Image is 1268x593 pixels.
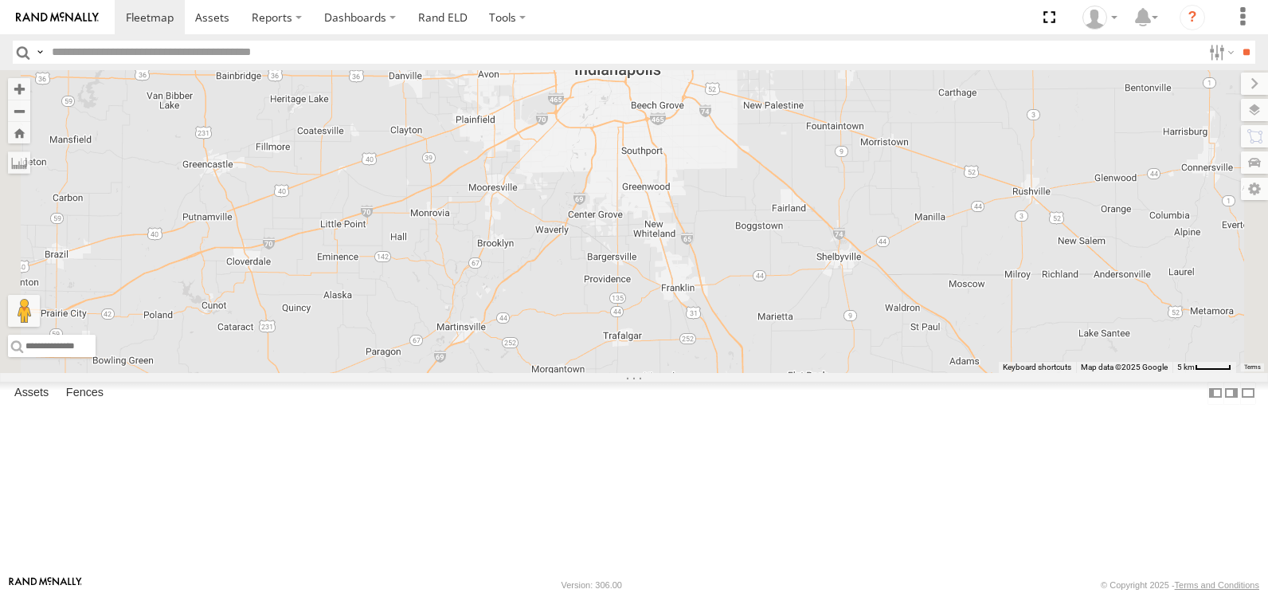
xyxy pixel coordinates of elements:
label: Fences [58,382,112,404]
label: Measure [8,151,30,174]
span: Map data ©2025 Google [1081,363,1168,371]
a: Terms (opens in new tab) [1244,364,1261,371]
a: Terms and Conditions [1175,580,1259,590]
label: Hide Summary Table [1240,382,1256,405]
div: © Copyright 2025 - [1101,580,1259,590]
i: ? [1180,5,1205,30]
button: Map Scale: 5 km per 42 pixels [1172,362,1236,373]
button: Zoom out [8,100,30,122]
label: Dock Summary Table to the Right [1223,382,1239,405]
img: rand-logo.svg [16,12,99,23]
button: Zoom Home [8,122,30,143]
label: Search Query [33,41,46,64]
a: Visit our Website [9,577,82,593]
div: Version: 306.00 [562,580,622,590]
button: Keyboard shortcuts [1003,362,1071,373]
label: Dock Summary Table to the Left [1207,382,1223,405]
button: Drag Pegman onto the map to open Street View [8,295,40,327]
label: Assets [6,382,57,404]
div: Kourtney Burns [1077,6,1123,29]
label: Map Settings [1241,178,1268,200]
label: Search Filter Options [1203,41,1237,64]
span: 5 km [1177,363,1195,371]
button: Zoom in [8,78,30,100]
